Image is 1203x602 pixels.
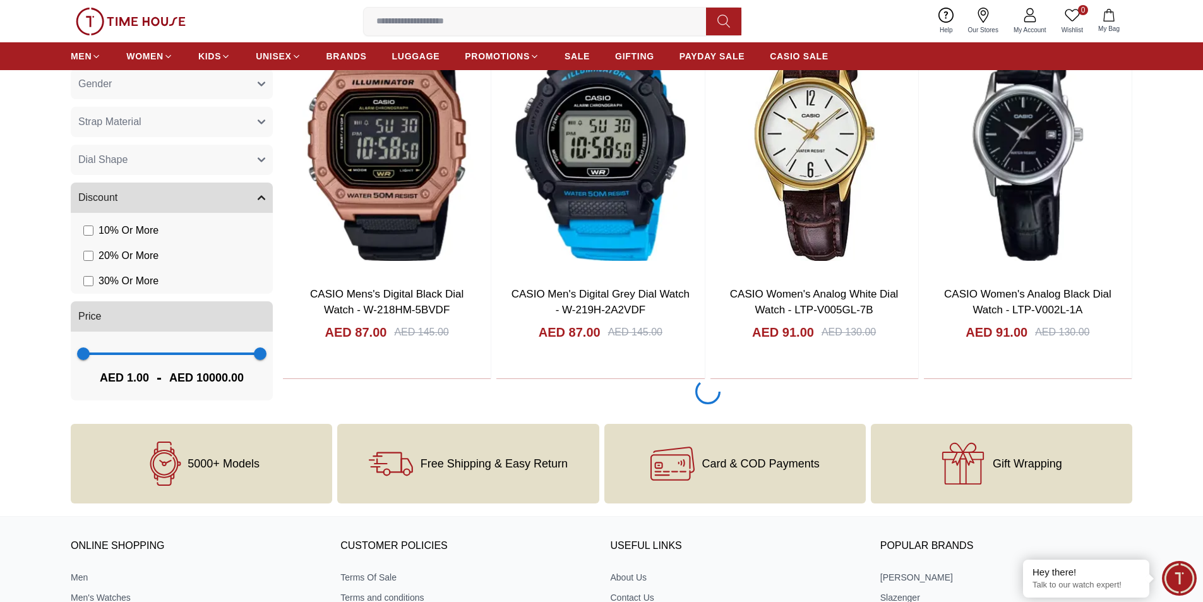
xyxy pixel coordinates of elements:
[71,50,92,63] span: MEN
[963,25,1003,35] span: Our Stores
[932,5,961,37] a: Help
[1035,325,1089,340] div: AED 130.00
[71,107,273,138] button: Strap Material
[126,45,173,68] a: WOMEN
[100,370,149,387] span: AED 1.00
[392,50,440,63] span: LUGGAGE
[880,571,1132,584] a: [PERSON_NAME]
[71,183,273,214] button: Discount
[340,537,592,556] h3: CUSTOMER POLICIES
[71,45,101,68] a: MEN
[1078,5,1088,15] span: 0
[730,288,899,316] a: CASIO Women's Analog White Dial Watch - LTP-V005GL-7B
[702,457,820,470] span: Card & COD Payments
[1093,24,1125,33] span: My Bag
[76,8,186,35] img: ...
[71,69,273,100] button: Gender
[169,370,244,387] span: AED 10000.00
[99,224,159,239] span: 10 % Or More
[78,153,128,168] span: Dial Shape
[611,537,863,556] h3: USEFUL LINKS
[770,50,829,63] span: CASIO SALE
[283,4,491,275] img: CASIO Mens's Digital Black Dial Watch - W-218HM-5BVDF
[465,50,530,63] span: PROMOTIONS
[188,457,260,470] span: 5000+ Models
[83,277,93,287] input: 30% Or More
[966,323,1027,341] h4: AED 91.00
[149,368,169,388] span: -
[392,45,440,68] a: LUGGAGE
[71,571,323,584] a: Men
[935,25,958,35] span: Help
[539,323,601,341] h4: AED 87.00
[822,325,876,340] div: AED 130.00
[1054,5,1091,37] a: 0Wishlist
[615,50,654,63] span: GIFTING
[565,50,590,63] span: SALE
[608,325,662,340] div: AED 145.00
[256,45,301,68] a: UNISEX
[71,302,273,332] button: Price
[465,45,539,68] a: PROMOTIONS
[71,145,273,176] button: Dial Shape
[78,77,112,92] span: Gender
[99,274,159,289] span: 30 % Or More
[1008,25,1051,35] span: My Account
[679,50,745,63] span: PAYDAY SALE
[512,288,690,316] a: CASIO Men's Digital Grey Dial Watch - W-219H-2A2VDF
[78,191,117,206] span: Discount
[961,5,1006,37] a: Our Stores
[83,226,93,236] input: 10% Or More
[325,323,387,341] h4: AED 87.00
[71,537,323,556] h3: ONLINE SHOPPING
[326,50,367,63] span: BRANDS
[496,4,704,275] img: CASIO Men's Digital Grey Dial Watch - W-219H-2A2VDF
[198,45,230,68] a: KIDS
[1032,580,1140,591] p: Talk to our watch expert!
[880,537,1132,556] h3: Popular Brands
[615,45,654,68] a: GIFTING
[78,310,101,325] span: Price
[126,50,164,63] span: WOMEN
[1032,566,1140,579] div: Hey there!
[421,457,568,470] span: Free Shipping & Easy Return
[326,45,367,68] a: BRANDS
[340,571,592,584] a: Terms Of Sale
[924,4,1132,275] img: CASIO Women's Analog Black Dial Watch - LTP-V002L-1A
[611,571,863,584] a: About Us
[394,325,448,340] div: AED 145.00
[1056,25,1088,35] span: Wishlist
[993,457,1062,470] span: Gift Wrapping
[99,249,159,264] span: 20 % Or More
[752,323,814,341] h4: AED 91.00
[83,251,93,262] input: 20% Or More
[944,288,1111,316] a: CASIO Women's Analog Black Dial Watch - LTP-V002L-1A
[1091,6,1127,36] button: My Bag
[565,45,590,68] a: SALE
[679,45,745,68] a: PAYDAY SALE
[256,50,291,63] span: UNISEX
[198,50,221,63] span: KIDS
[1162,561,1197,596] div: Chat Widget
[78,115,141,130] span: Strap Material
[310,288,464,316] a: CASIO Mens's Digital Black Dial Watch - W-218HM-5BVDF
[770,45,829,68] a: CASIO SALE
[710,4,918,275] img: CASIO Women's Analog White Dial Watch - LTP-V005GL-7B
